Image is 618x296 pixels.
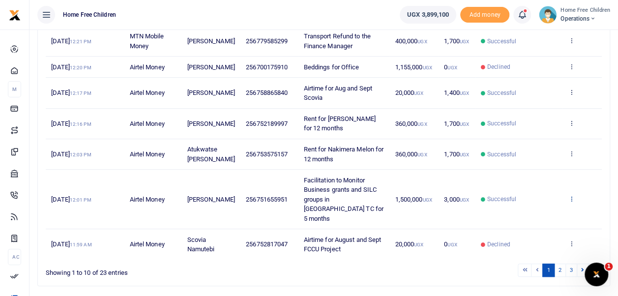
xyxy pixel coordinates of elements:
span: 1,400 [444,89,469,96]
small: UGX [447,242,457,247]
a: 1 [542,264,554,277]
span: Declined [487,240,510,249]
a: profile-user Home Free Children Operations [539,6,610,24]
small: 12:01 PM [70,197,91,203]
small: UGX [460,90,469,96]
small: 12:03 PM [70,152,91,157]
span: 20,000 [395,240,423,248]
li: Wallet ballance [396,6,460,24]
small: UGX [460,152,469,157]
span: Scovia Namutebi [187,236,214,253]
span: Successful [487,37,516,46]
a: 2 [554,264,566,277]
span: [DATE] [51,120,91,127]
small: UGX [447,65,457,70]
small: 12:21 PM [70,39,91,44]
span: Successful [487,150,516,159]
span: 256752189997 [246,120,288,127]
span: Add money [460,7,509,23]
small: UGX [460,39,469,44]
span: 1,700 [444,150,469,158]
small: 11:59 AM [70,242,92,247]
li: Ac [8,249,21,265]
span: Home Free Children [59,10,120,19]
span: [DATE] [51,240,91,248]
small: UGX [414,90,423,96]
span: 1,500,000 [395,196,432,203]
span: MTN Mobile Money [129,32,164,50]
span: 3,000 [444,196,469,203]
span: UGX 3,899,100 [407,10,449,20]
span: Airtel Money [129,63,164,71]
span: 256779585299 [246,37,288,45]
span: Rent for Nakimera Melon for 12 months [303,146,383,163]
span: 360,000 [395,150,427,158]
img: profile-user [539,6,557,24]
span: Successful [487,89,516,97]
a: Add money [460,10,509,18]
small: UGX [414,242,423,247]
small: 12:16 PM [70,121,91,127]
span: Airtel Money [129,196,164,203]
span: [PERSON_NAME] [187,37,235,45]
span: 256700175910 [246,63,288,71]
span: [DATE] [51,89,91,96]
small: UGX [460,121,469,127]
span: 256753575157 [246,150,288,158]
img: logo-small [9,9,21,21]
span: 0 [444,240,457,248]
span: [DATE] [51,63,91,71]
span: Transport Refund to the Finance Manager [303,32,370,50]
a: 3 [565,264,577,277]
span: 256752817047 [246,240,288,248]
span: 20,000 [395,89,423,96]
span: Successful [487,119,516,128]
span: Operations [560,14,610,23]
span: 256758865840 [246,89,288,96]
span: [PERSON_NAME] [187,120,235,127]
span: 1 [605,263,613,270]
span: Airtime for Aug and Sept Scovia [303,85,372,102]
span: Beddings for Office [303,63,359,71]
small: UGX [422,197,432,203]
span: [PERSON_NAME] [187,196,235,203]
small: 12:20 PM [70,65,91,70]
small: Home Free Children [560,6,610,15]
span: [PERSON_NAME] [187,63,235,71]
span: Airtel Money [129,240,164,248]
small: UGX [417,121,427,127]
span: 1,700 [444,37,469,45]
span: Airtel Money [129,150,164,158]
span: 0 [444,63,457,71]
span: 1,155,000 [395,63,432,71]
small: 12:17 PM [70,90,91,96]
div: Showing 1 to 10 of 23 entries [46,263,273,278]
small: UGX [422,65,432,70]
span: Atukwatse [PERSON_NAME] [187,146,235,163]
span: Facilitation to Monitor Business grants and SILC groups in [GEOGRAPHIC_DATA] TC for 5 months [303,177,383,222]
iframe: Intercom live chat [585,263,608,286]
span: Airtel Money [129,120,164,127]
span: Airtel Money [129,89,164,96]
span: Rent for [PERSON_NAME] for 12 months [303,115,375,132]
li: Toup your wallet [460,7,509,23]
span: Declined [487,62,510,71]
small: UGX [460,197,469,203]
a: UGX 3,899,100 [400,6,456,24]
span: [PERSON_NAME] [187,89,235,96]
span: Airtime for August and Sept FCCU Project [303,236,381,253]
span: 360,000 [395,120,427,127]
span: 256751655951 [246,196,288,203]
a: logo-small logo-large logo-large [9,11,21,18]
span: [DATE] [51,150,91,158]
span: 400,000 [395,37,427,45]
span: 1,700 [444,120,469,127]
small: UGX [417,152,427,157]
li: M [8,81,21,97]
small: UGX [417,39,427,44]
span: [DATE] [51,37,91,45]
span: Successful [487,195,516,204]
span: [DATE] [51,196,91,203]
